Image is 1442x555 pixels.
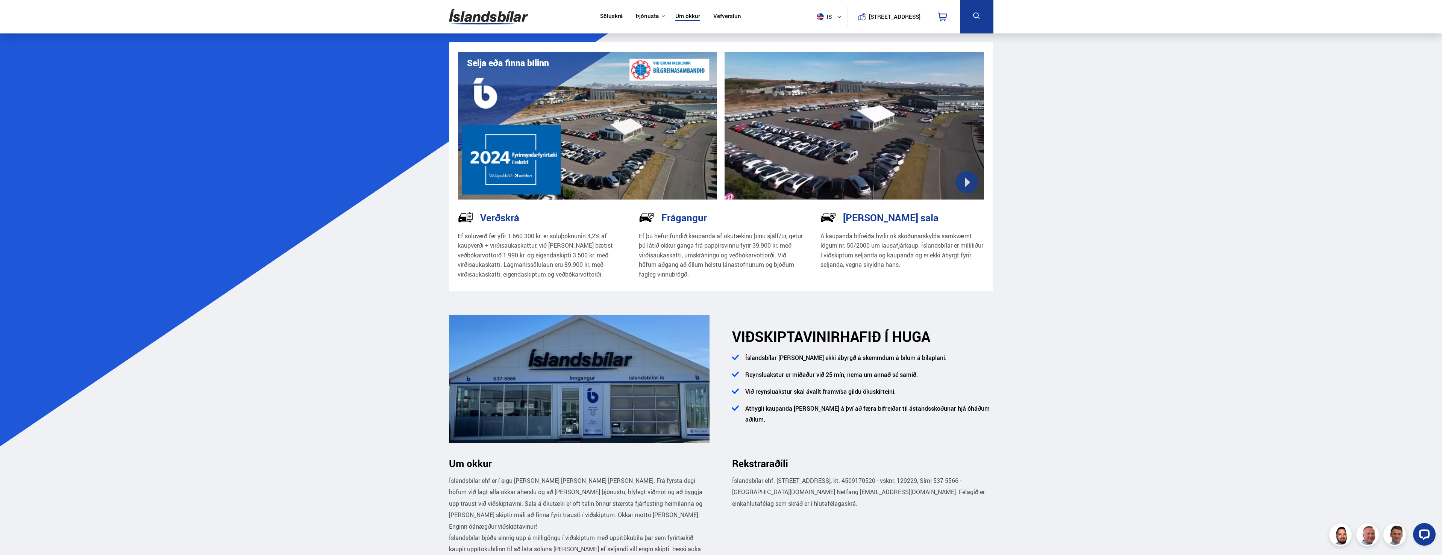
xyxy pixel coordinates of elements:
li: Íslandsbílar [PERSON_NAME] ekki ábyrgð á skemmdum á bílum á bílaplani. [741,352,993,369]
img: nhp88E3Fdnt1Opn2.png [1330,525,1353,547]
img: G0Ugv5HjCgRt.svg [449,5,528,29]
li: Athygli kaupanda [PERSON_NAME] á því að færa bifreiðar til ástandsskoðunar hjá óháðum aðilum. [741,403,993,431]
h3: Verðskrá [480,212,519,223]
img: svg+xml;base64,PHN2ZyB4bWxucz0iaHR0cDovL3d3dy53My5vcmcvMjAwMC9zdmciIHdpZHRoPSI1MTIiIGhlaWdodD0iNT... [817,13,824,20]
img: FbJEzSuNWCJXmdc-.webp [1384,525,1407,547]
img: ANGMEGnRQmXqTLfD.png [449,315,710,443]
img: siFngHWaQ9KaOqBr.png [1357,525,1380,547]
p: Íslandsbílar ehf. [STREET_ADDRESS], kt. 4509170520 - vsknr. 129229, Sími 537 5566 - [GEOGRAPHIC_D... [732,475,993,509]
button: Þjónusta [636,13,659,20]
button: [STREET_ADDRESS] [872,14,918,20]
h3: Frágangur [661,212,707,223]
a: Um okkur [675,13,700,21]
iframe: LiveChat chat widget [1407,520,1439,552]
a: Vefverslun [713,13,741,21]
p: Íslandsbílar ehf er í eigu [PERSON_NAME] [PERSON_NAME] [PERSON_NAME]. Frá fyrsta degi höfum við l... [449,475,710,532]
h3: Rekstraraðili [732,458,993,469]
h3: [PERSON_NAME] sala [843,212,939,223]
p: Á kaupanda bifreiða hvílir rík skoðunarskylda samkvæmt lögum nr. 50/2000 um lausafjárkaup. Ísland... [820,231,985,270]
li: Reynsluakstur er miðaður við 25 mín, nema um annað sé samið. [741,369,993,386]
img: tr5P-W3DuiFaO7aO.svg [458,209,473,225]
a: Söluskrá [600,13,623,21]
h1: Selja eða finna bílinn [467,58,549,68]
img: eKx6w-_Home_640_.png [458,52,717,200]
h3: Um okkur [449,458,710,469]
p: Ef þú hefur fundið kaupanda af ökutækinu þínu sjálf/ur, getur þú látið okkur ganga frá pappírsvin... [639,231,803,280]
li: Við reynsluakstur skal ávallt framvísa gildu ökuskírteini. [741,386,993,403]
img: NP-R9RrMhXQFCiaa.svg [639,209,655,225]
button: is [814,6,848,28]
span: VIÐSKIPTAVINIR [732,327,840,346]
p: Ef söluverð fer yfir 1.660.300 kr. er söluþóknunin 4,2% af kaupverði + virðisaukaskattur, við [PE... [458,231,622,280]
span: is [814,13,832,20]
a: [STREET_ADDRESS] [852,6,925,27]
h2: HAFIÐ Í HUGA [732,328,993,345]
img: -Svtn6bYgwAsiwNX.svg [820,209,836,225]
